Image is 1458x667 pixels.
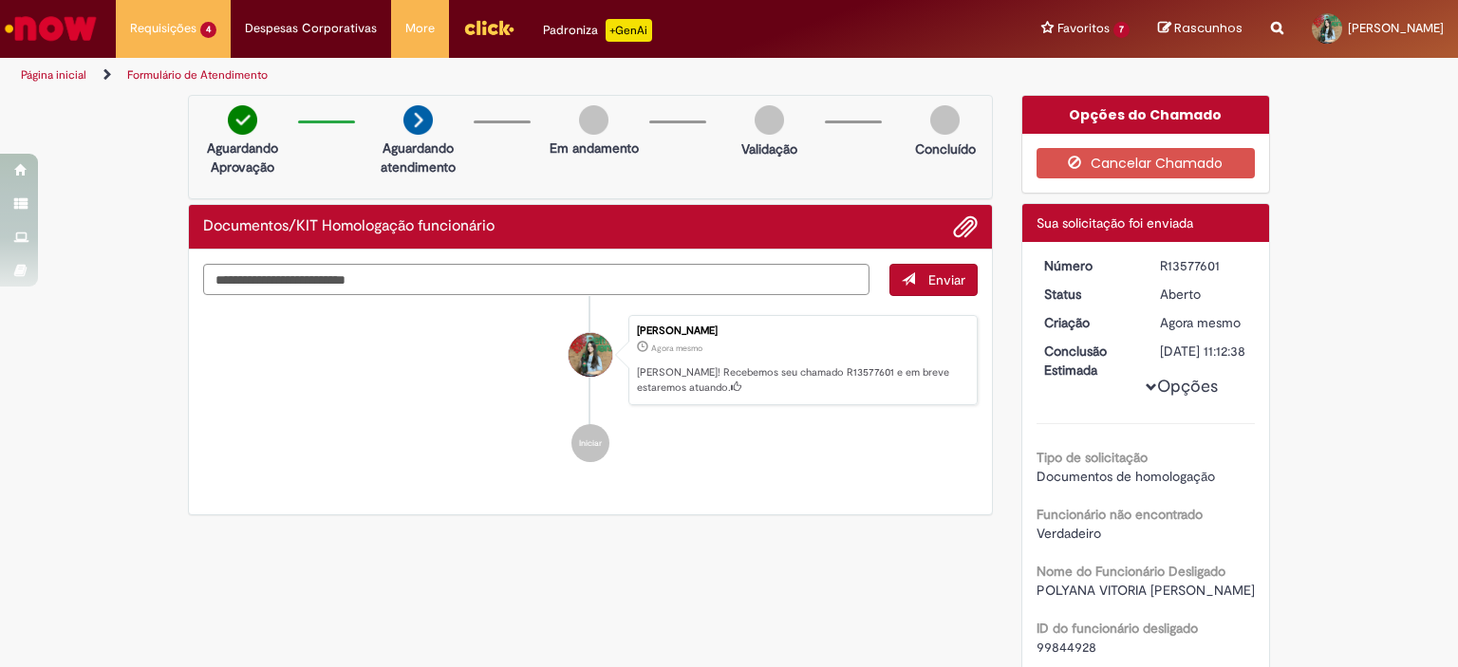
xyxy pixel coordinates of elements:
[1030,313,1147,332] dt: Criação
[2,9,100,47] img: ServiceNow
[1037,468,1215,485] span: Documentos de homologação
[21,67,86,83] a: Página inicial
[203,296,978,482] ul: Histórico de tíquete
[405,19,435,38] span: More
[1037,506,1203,523] b: Funcionário não encontrado
[1037,214,1193,232] span: Sua solicitação foi enviada
[1160,342,1248,361] div: [DATE] 11:12:38
[200,22,216,38] span: 4
[463,13,514,42] img: click_logo_yellow_360x200.png
[1057,19,1110,38] span: Favoritos
[130,19,196,38] span: Requisições
[1030,342,1147,380] dt: Conclusão Estimada
[228,105,257,135] img: check-circle-green.png
[1158,20,1243,38] a: Rascunhos
[1348,20,1444,36] span: [PERSON_NAME]
[127,67,268,83] a: Formulário de Atendimento
[606,19,652,42] p: +GenAi
[196,139,289,176] p: Aguardando Aprovação
[1037,148,1256,178] button: Cancelar Chamado
[403,105,433,135] img: arrow-next.png
[930,105,960,135] img: img-circle-grey.png
[203,264,869,296] textarea: Digite sua mensagem aqui...
[1174,19,1243,37] span: Rascunhos
[1037,620,1198,637] b: ID do funcionário desligado
[245,19,377,38] span: Despesas Corporativas
[1030,285,1147,304] dt: Status
[1037,449,1148,466] b: Tipo de solicitação
[928,271,965,288] span: Enviar
[569,333,612,377] div: Juliana Buzato
[953,214,978,239] button: Adicionar anexos
[1037,639,1096,656] span: 99844928
[1037,563,1225,580] b: Nome do Funcionário Desligado
[372,139,464,176] p: Aguardando atendimento
[14,58,958,93] ul: Trilhas de página
[651,343,702,354] time: 29/09/2025 15:12:35
[1160,314,1241,331] time: 29/09/2025 15:12:35
[915,139,976,158] p: Concluído
[1022,96,1270,134] div: Opções do Chamado
[1037,525,1101,542] span: Verdadeiro
[1160,285,1248,304] div: Aberto
[1160,313,1248,332] div: 29/09/2025 15:12:35
[203,315,978,406] li: Juliana Buzato
[550,139,639,157] p: Em andamento
[637,325,967,337] div: [PERSON_NAME]
[637,365,967,395] p: [PERSON_NAME]! Recebemos seu chamado R13577601 e em breve estaremos atuando.
[543,19,652,42] div: Padroniza
[579,105,608,135] img: img-circle-grey.png
[651,343,702,354] span: Agora mesmo
[741,139,797,158] p: Validação
[1030,256,1147,275] dt: Número
[1160,256,1248,275] div: R13577601
[755,105,784,135] img: img-circle-grey.png
[1113,22,1130,38] span: 7
[889,264,978,296] button: Enviar
[203,218,495,235] h2: Documentos/KIT Homologação funcionário Histórico de tíquete
[1037,582,1255,599] span: POLYANA VITORIA [PERSON_NAME]
[1160,314,1241,331] span: Agora mesmo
